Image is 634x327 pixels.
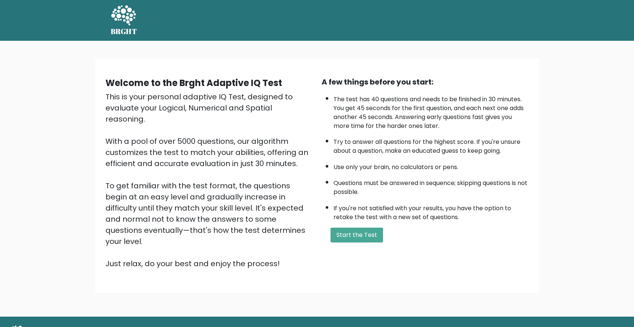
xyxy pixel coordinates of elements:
[333,200,529,222] li: If you're not satisfied with your results, you have the option to retake the test with a new set ...
[333,175,529,196] li: Questions must be answered in sequence; skipping questions is not possible.
[333,159,529,172] li: Use only your brain, no calculators or pens.
[331,228,383,242] button: Start the Test
[333,91,529,131] li: The test has 40 questions and needs to be finished in 30 minutes. You get 45 seconds for the firs...
[111,27,137,36] h5: BRGHT
[105,91,313,269] div: This is your personal adaptive IQ Test, designed to evaluate your Logical, Numerical and Spatial ...
[105,77,282,89] b: Welcome to the Brght Adaptive IQ Test
[333,134,529,155] li: Try to answer all questions for the highest score. If you're unsure about a question, make an edu...
[111,3,137,38] a: BRGHT
[322,76,529,87] div: A few things before you start:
